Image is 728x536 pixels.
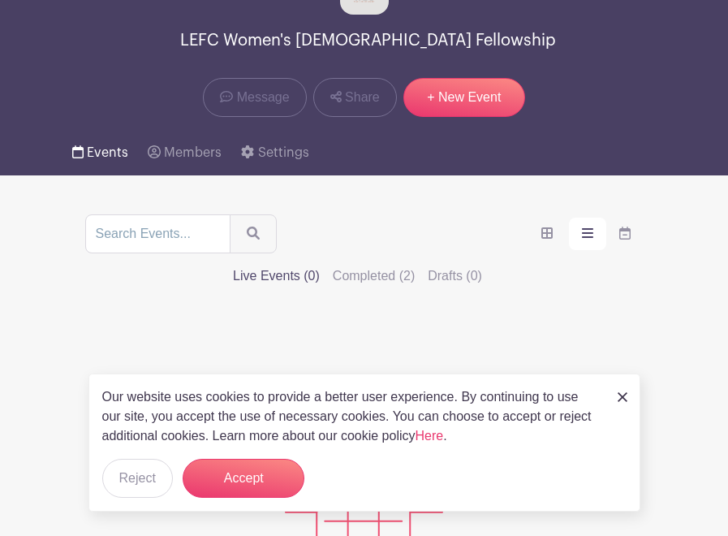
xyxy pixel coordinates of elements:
[241,130,308,175] a: Settings
[428,266,482,286] label: Drafts (0)
[85,214,230,253] input: Search Events...
[233,266,320,286] label: Live Events (0)
[203,78,306,117] a: Message
[148,130,222,175] a: Members
[102,459,173,498] button: Reject
[333,266,415,286] label: Completed (2)
[237,88,290,107] span: Message
[183,459,304,498] button: Accept
[416,429,444,443] a: Here
[164,146,222,159] span: Members
[528,218,644,250] div: order and view
[618,392,627,402] img: close_button-5f87c8562297e5c2d7936805f587ecaba9071eb48480494691a3f1689db116b3.svg
[87,146,128,159] span: Events
[345,88,380,107] span: Share
[258,146,309,159] span: Settings
[180,28,556,54] span: LEFC Women's [DEMOGRAPHIC_DATA] Fellowship
[72,130,128,175] a: Events
[313,78,397,117] a: Share
[403,78,525,117] a: + New Event
[102,387,601,446] p: Our website uses cookies to provide a better user experience. By continuing to use our site, you ...
[233,266,495,286] div: filters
